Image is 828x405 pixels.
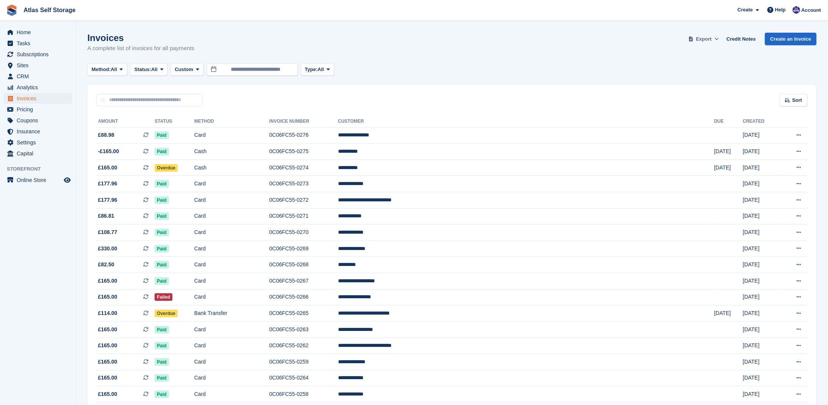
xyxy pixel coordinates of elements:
span: £114.00 [98,309,117,317]
td: 0C06FC55-0267 [269,273,338,290]
span: £177.96 [98,196,117,204]
th: Status [155,115,194,128]
a: menu [4,27,72,38]
td: Cash [194,144,269,160]
td: 0C06FC55-0268 [269,257,338,273]
span: Paid [155,180,169,188]
td: [DATE] [743,257,780,273]
td: 0C06FC55-0274 [269,160,338,176]
span: Paid [155,261,169,269]
span: Paid [155,391,169,398]
button: Method: All [87,63,127,76]
td: Cash [194,160,269,176]
span: Paid [155,196,169,204]
td: [DATE] [714,305,743,322]
img: stora-icon-8386f47178a22dfd0bd8f6a31ec36ba5ce8667c1dd55bd0f319d3a0aa187defe.svg [6,5,17,16]
span: Help [775,6,786,14]
a: menu [4,71,72,82]
td: [DATE] [743,176,780,192]
span: Insurance [17,126,62,137]
td: Bank Transfer [194,305,269,322]
span: CRM [17,71,62,82]
span: Sites [17,60,62,71]
span: Overdue [155,310,178,317]
td: Card [194,225,269,241]
span: Method: [92,66,111,73]
span: Paid [155,358,169,366]
td: 0C06FC55-0259 [269,354,338,370]
td: Card [194,176,269,192]
th: Method [194,115,269,128]
span: All [318,66,324,73]
a: menu [4,137,72,148]
p: A complete list of invoices for all payments [87,44,194,53]
td: [DATE] [743,192,780,209]
span: Settings [17,137,62,148]
span: Paid [155,245,169,253]
th: Customer [338,115,714,128]
span: Create [738,6,753,14]
span: All [151,66,158,73]
td: [DATE] [743,240,780,257]
span: Paid [155,212,169,220]
span: Account [801,6,821,14]
span: Paid [155,326,169,334]
span: Paid [155,229,169,236]
td: 0C06FC55-0258 [269,386,338,403]
span: £165.00 [98,342,117,350]
td: 0C06FC55-0264 [269,370,338,386]
button: Custom [171,63,203,76]
span: £165.00 [98,358,117,366]
th: Created [743,115,780,128]
span: £88.98 [98,131,114,139]
span: Tasks [17,38,62,49]
span: £165.00 [98,164,117,172]
span: £330.00 [98,245,117,253]
td: [DATE] [714,160,743,176]
td: Card [194,273,269,290]
a: menu [4,115,72,126]
td: 0C06FC55-0275 [269,144,338,160]
span: Subscriptions [17,49,62,60]
td: [DATE] [743,144,780,160]
span: Capital [17,148,62,159]
td: 0C06FC55-0265 [269,305,338,322]
td: 0C06FC55-0263 [269,321,338,338]
span: Sort [792,97,802,104]
span: Home [17,27,62,38]
span: All [111,66,117,73]
td: 0C06FC55-0276 [269,127,338,144]
td: [DATE] [743,386,780,403]
td: [DATE] [743,354,780,370]
td: Card [194,289,269,305]
span: Overdue [155,164,178,172]
td: [DATE] [743,305,780,322]
td: 0C06FC55-0262 [269,338,338,354]
span: £108.77 [98,228,117,236]
td: Card [194,321,269,338]
th: Invoice Number [269,115,338,128]
td: [DATE] [743,127,780,144]
td: [DATE] [743,338,780,354]
a: Create an Invoice [765,33,817,45]
span: £165.00 [98,277,117,285]
a: Preview store [63,176,72,185]
span: Custom [175,66,193,73]
span: Paid [155,148,169,155]
span: Analytics [17,82,62,93]
span: Paid [155,131,169,139]
span: Coupons [17,115,62,126]
td: [DATE] [714,144,743,160]
span: Storefront [7,165,76,173]
h1: Invoices [87,33,194,43]
span: £177.96 [98,180,117,188]
td: Card [194,192,269,209]
th: Amount [96,115,155,128]
span: Failed [155,293,172,301]
button: Status: All [130,63,167,76]
td: [DATE] [743,160,780,176]
span: £165.00 [98,293,117,301]
button: Type: All [301,63,334,76]
a: menu [4,38,72,49]
td: 0C06FC55-0272 [269,192,338,209]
